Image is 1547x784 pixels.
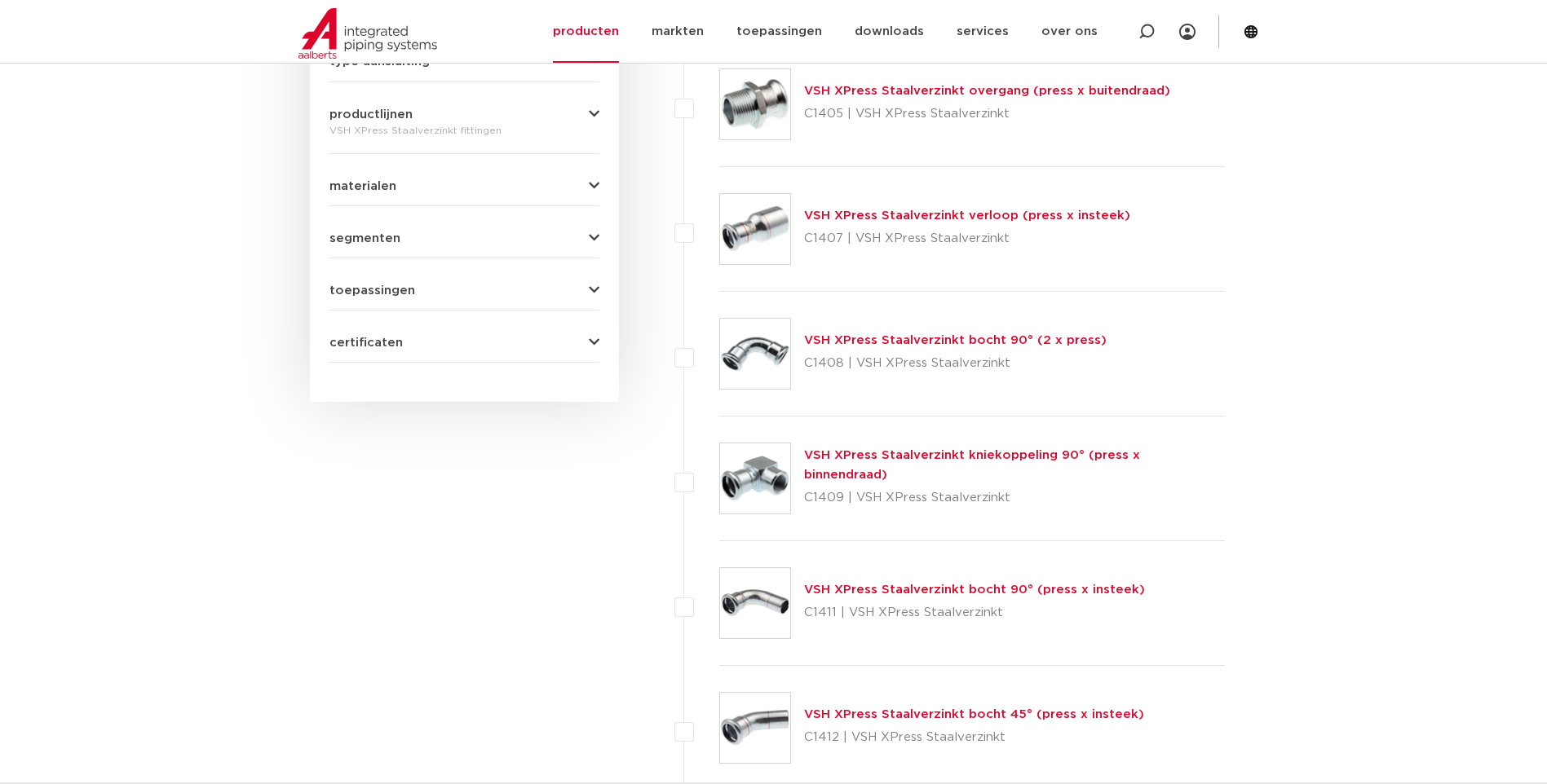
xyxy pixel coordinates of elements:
[804,226,1130,252] p: C1407 | VSH XPress Staalverzinkt
[329,337,599,349] button: certificaten
[329,284,415,297] span: toepassingen
[804,708,1144,720] a: VSH XPress Staalverzinkt bocht 45° (press x insteek)
[329,108,599,121] button: productlijnen
[804,449,1140,481] a: VSH XPress Staalverzinkt kniekoppeling 90° (press x binnendraad)
[804,101,1170,127] p: C1405 | VSH XPress Staalverzinkt
[720,69,790,139] img: Thumbnail for VSH XPress Staalverzinkt overgang (press x buitendraad)
[804,600,1145,626] p: C1411 | VSH XPress Staalverzinkt
[804,209,1130,222] a: VSH XPress Staalverzinkt verloop (press x insteek)
[329,108,413,121] span: productlijnen
[804,725,1144,751] p: C1412 | VSH XPress Staalverzinkt
[720,194,790,264] img: Thumbnail for VSH XPress Staalverzinkt verloop (press x insteek)
[804,85,1170,97] a: VSH XPress Staalverzinkt overgang (press x buitendraad)
[329,232,599,244] button: segmenten
[804,334,1107,346] a: VSH XPress Staalverzinkt bocht 90° (2 x press)
[720,319,790,389] img: Thumbnail for VSH XPress Staalverzinkt bocht 90° (2 x press)
[329,121,599,140] div: VSH XPress Staalverzinkt fittingen
[720,568,790,638] img: Thumbnail for VSH XPress Staalverzinkt bocht 90° (press x insteek)
[804,584,1145,596] a: VSH XPress Staalverzinkt bocht 90° (press x insteek)
[804,485,1226,511] p: C1409 | VSH XPress Staalverzinkt
[329,337,403,349] span: certificaten
[720,693,790,763] img: Thumbnail for VSH XPress Staalverzinkt bocht 45° (press x insteek)
[804,350,1107,377] p: C1408 | VSH XPress Staalverzinkt
[329,180,396,192] span: materialen
[720,443,790,513] img: Thumbnail for VSH XPress Staalverzinkt kniekoppeling 90° (press x binnendraad)
[329,284,599,297] button: toepassingen
[329,232,400,244] span: segmenten
[329,180,599,192] button: materialen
